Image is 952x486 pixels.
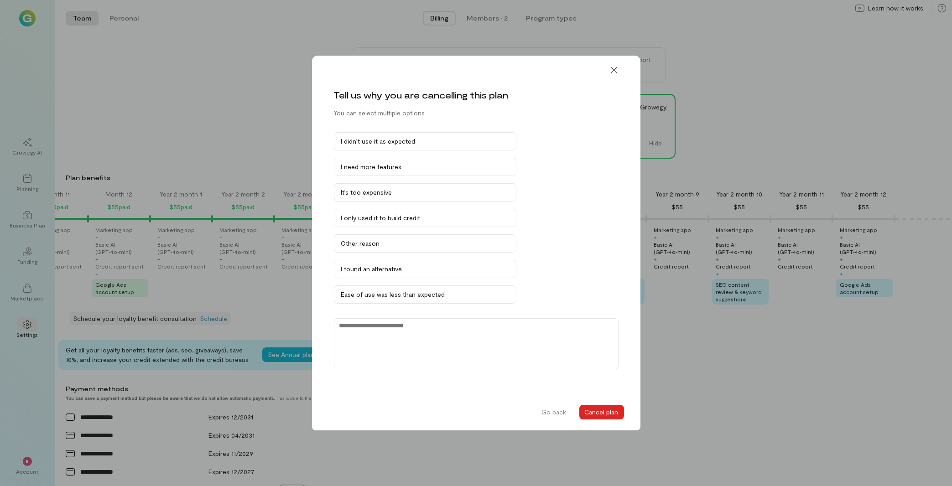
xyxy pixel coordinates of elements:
[536,405,572,419] button: Go back
[334,209,516,227] button: I only used it to build credit
[341,188,509,197] div: It’s too expensive
[334,88,509,101] div: Tell us why you are cancelling this plan
[341,137,509,146] div: I didn’t use it as expected
[341,162,509,171] div: I need more features
[334,109,427,118] div: You can select multiple options.
[334,260,516,278] button: I found an alternative
[341,290,509,299] div: Ease of use was less than expected
[341,213,509,222] div: I only used it to build credit
[334,183,516,202] button: It’s too expensive
[334,158,516,176] button: I need more features
[334,132,516,150] button: I didn’t use it as expected
[334,234,516,253] button: Other reason
[341,239,509,248] div: Other reason
[579,405,624,419] button: Cancel plan
[341,264,509,274] div: I found an alternative
[334,285,516,304] button: Ease of use was less than expected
